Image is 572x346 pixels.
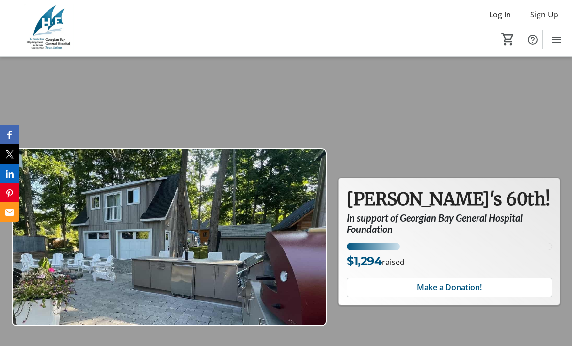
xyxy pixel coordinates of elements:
button: Help [523,30,542,49]
div: 25.8826% of fundraising goal reached [347,243,552,250]
button: Log In [481,7,519,22]
button: Make a Donation! [347,278,552,297]
span: $1,294 [347,254,382,268]
button: Cart [499,31,517,48]
span: Log In [489,9,511,20]
button: Sign Up [523,7,566,22]
img: Georgian Bay General Hospital Foundation's Logo [6,4,92,52]
span: Sign Up [530,9,558,20]
p: raised [347,252,405,270]
span: Make a Donation! [417,281,482,293]
img: Campaign CTA Media Photo [12,148,327,326]
em: In support of Georgian Bay General Hospital Foundation [347,212,524,235]
button: Menu [547,30,566,49]
span: [PERSON_NAME]'s 60th! [347,188,550,210]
